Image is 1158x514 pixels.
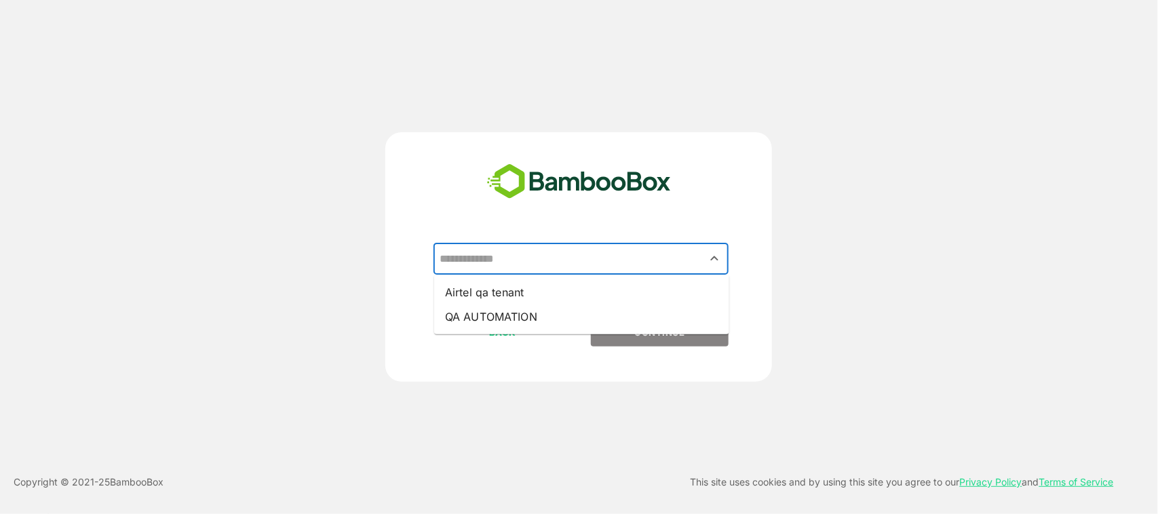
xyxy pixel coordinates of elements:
li: QA AUTOMATION [434,304,729,329]
p: Copyright © 2021- 25 BambooBox [14,474,163,490]
li: Airtel qa tenant [434,280,729,304]
a: Terms of Service [1039,476,1114,488]
p: This site uses cookies and by using this site you agree to our and [691,474,1114,490]
img: bamboobox [480,159,678,204]
a: Privacy Policy [960,476,1022,488]
button: Close [706,250,724,268]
